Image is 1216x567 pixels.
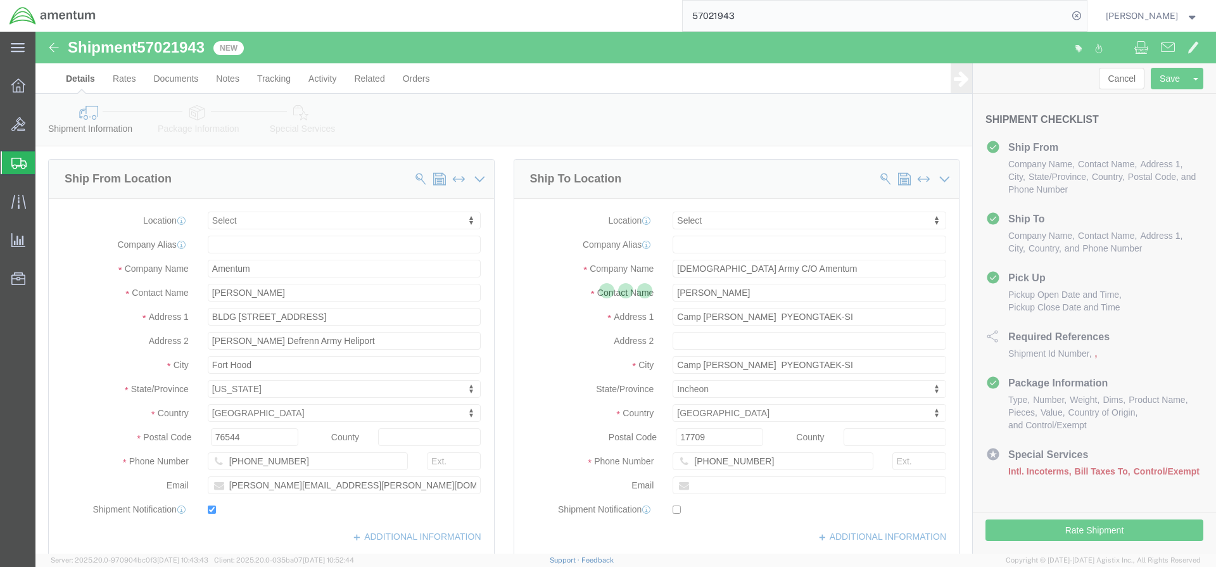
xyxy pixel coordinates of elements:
[214,556,354,564] span: Client: 2025.20.0-035ba07
[1106,9,1178,23] span: Ronald Pineda
[683,1,1068,31] input: Search for shipment number, reference number
[303,556,354,564] span: [DATE] 10:52:44
[1105,8,1199,23] button: [PERSON_NAME]
[1006,555,1201,566] span: Copyright © [DATE]-[DATE] Agistix Inc., All Rights Reserved
[9,6,96,25] img: logo
[581,556,614,564] a: Feedback
[157,556,208,564] span: [DATE] 10:43:43
[550,556,581,564] a: Support
[51,556,208,564] span: Server: 2025.20.0-970904bc0f3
